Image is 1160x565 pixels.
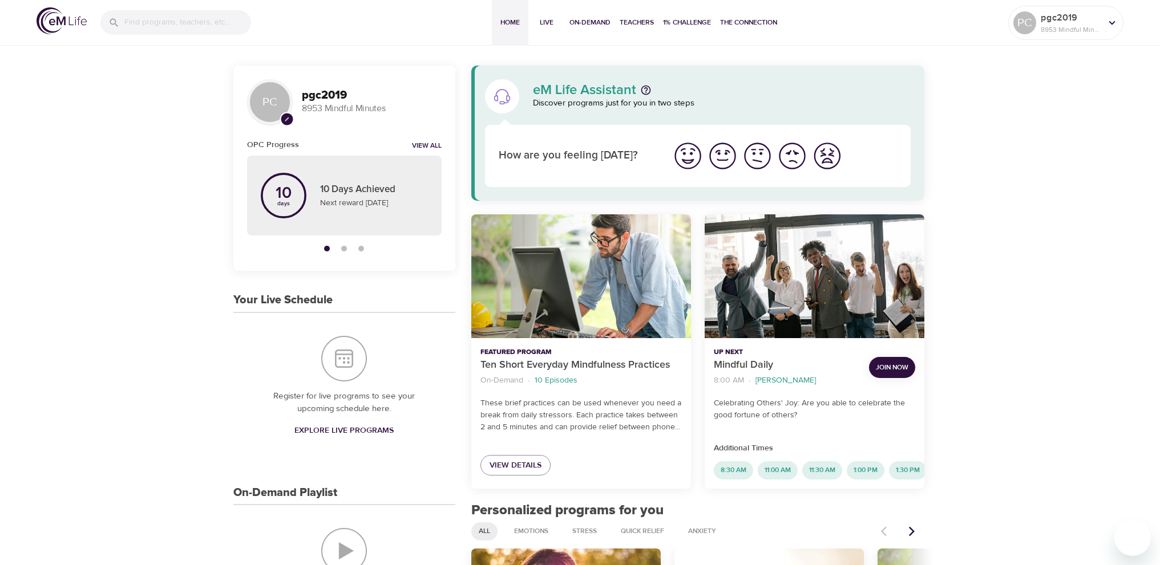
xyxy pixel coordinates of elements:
p: 10 Days Achieved [320,182,428,197]
a: Explore Live Programs [290,420,398,441]
span: Anxiety [681,526,723,536]
button: I'm feeling ok [740,139,775,173]
p: 10 [276,185,292,201]
p: 8953 Mindful Minutes [1041,25,1101,35]
div: PC [247,79,293,125]
div: All [471,522,498,540]
img: Your Live Schedule [321,336,367,381]
p: How are you feeling [DATE]? [499,148,657,164]
div: Anxiety [681,522,724,540]
img: eM Life Assistant [493,87,511,105]
span: The Connection [720,17,777,29]
img: ok [742,140,773,172]
p: Up Next [714,347,860,357]
p: These brief practices can be used whenever you need a break from daily stressors. Each practice t... [480,397,682,433]
button: Join Now [869,357,915,378]
img: bad [777,140,808,172]
p: Featured Program [480,347,682,357]
span: 1% Challenge [663,17,711,29]
nav: breadcrumb [714,373,860,388]
img: great [672,140,704,172]
span: Join Now [876,361,908,373]
button: I'm feeling great [670,139,705,173]
span: 1:00 PM [847,465,884,475]
h3: pgc2019 [302,89,442,102]
span: 8:30 AM [714,465,753,475]
div: 11:30 AM [802,461,842,479]
h3: Your Live Schedule [233,294,333,307]
span: Quick Relief [614,526,671,536]
a: View Details [480,455,551,476]
img: good [707,140,738,172]
div: Stress [565,522,604,540]
div: 1:00 PM [847,461,884,479]
span: Teachers [620,17,654,29]
p: 8953 Mindful Minutes [302,102,442,115]
p: 10 Episodes [535,375,577,387]
p: days [276,201,292,206]
span: Explore Live Programs [294,424,394,438]
span: Home [496,17,524,29]
span: Stress [565,526,604,536]
span: View Details [490,458,541,473]
button: Next items [899,519,924,544]
div: PC [1013,11,1036,34]
span: 11:00 AM [758,465,798,475]
img: worst [811,140,843,172]
p: [PERSON_NAME] [755,375,816,387]
span: Emotions [507,526,555,536]
span: Live [533,17,560,29]
iframe: Button to launch messaging window [1114,519,1151,556]
button: Ten Short Everyday Mindfulness Practices [471,214,691,338]
li: · [528,373,530,388]
span: All [472,526,497,536]
p: Mindful Daily [714,357,860,373]
input: Find programs, teachers, etc... [124,10,251,35]
p: pgc2019 [1041,11,1101,25]
span: 1:30 PM [889,465,927,475]
button: I'm feeling good [705,139,740,173]
p: Register for live programs to see your upcoming schedule here. [256,390,433,416]
button: I'm feeling worst [810,139,844,173]
h2: Personalized programs for you [471,502,925,519]
p: Next reward [DATE] [320,197,428,209]
div: Emotions [507,522,556,540]
p: Ten Short Everyday Mindfulness Practices [480,357,682,373]
button: Mindful Daily [705,214,924,338]
h6: OPC Progress [247,139,299,151]
div: Quick Relief [613,522,672,540]
div: 11:00 AM [758,461,798,479]
p: Discover programs just for you in two steps [533,97,911,110]
p: Celebrating Others' Joy: Are you able to celebrate the good fortune of others? [714,397,915,421]
p: 8:00 AM [714,375,744,387]
div: 8:30 AM [714,461,753,479]
p: On-Demand [480,375,523,387]
button: I'm feeling bad [775,139,810,173]
img: logo [37,7,87,34]
p: Additional Times [714,442,915,454]
span: On-Demand [569,17,611,29]
a: View all notifications [412,141,442,151]
nav: breadcrumb [480,373,682,388]
h3: On-Demand Playlist [233,486,337,499]
li: · [749,373,751,388]
div: 1:30 PM [889,461,927,479]
p: eM Life Assistant [533,83,636,97]
span: 11:30 AM [802,465,842,475]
